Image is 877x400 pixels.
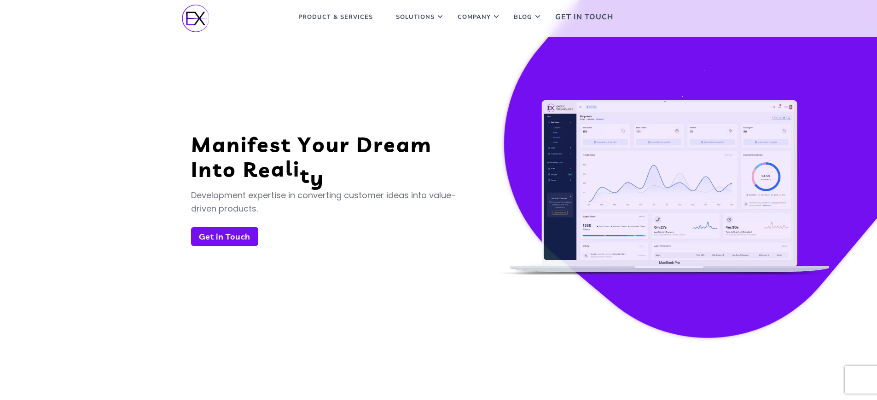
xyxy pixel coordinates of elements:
h2: Development expertise in converting customer ideas into value-driven products. [191,189,476,216]
div: Y [298,132,309,157]
div: R [243,157,255,182]
div: m [411,132,429,157]
div: e [258,157,268,182]
div: t [300,163,307,188]
div: l [285,155,290,180]
div: n [198,157,209,182]
div: n [227,132,238,157]
div: t [281,132,288,157]
div: M [191,132,209,157]
div: a [212,132,223,157]
div: f [248,132,254,157]
div: a [271,156,282,181]
div: o [312,132,323,157]
div: D [356,132,370,157]
div: r [373,132,380,157]
div: y [310,166,321,190]
div: s [270,132,278,157]
div: a [396,132,407,157]
div: i [241,132,244,157]
div: e [257,132,267,157]
div: e [383,132,393,157]
div: I [191,157,195,182]
div: r [340,132,347,157]
div: i [293,156,297,181]
div: t [213,157,220,182]
a: Get in Touch [191,227,258,246]
div: o [223,157,233,182]
div: u [326,132,337,157]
